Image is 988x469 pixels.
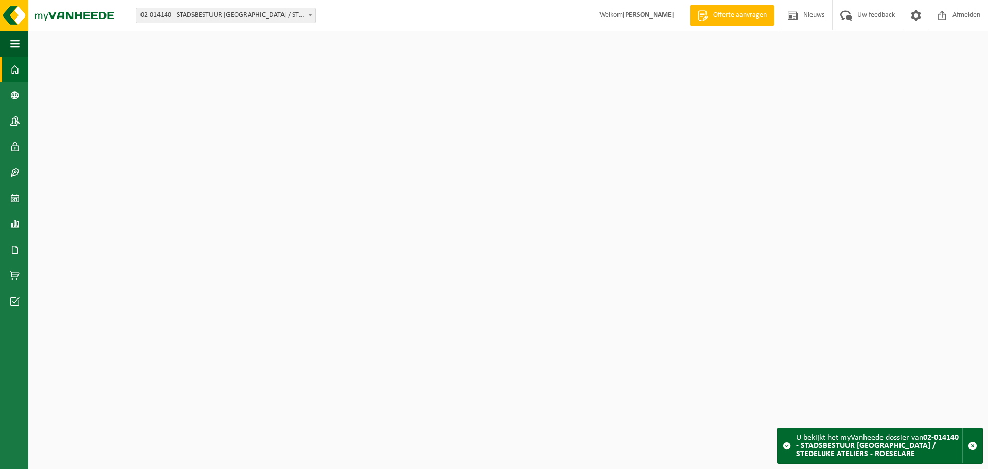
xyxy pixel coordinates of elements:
strong: 02-014140 - STADSBESTUUR [GEOGRAPHIC_DATA] / STEDELIJKE ATELIERS - ROESELARE [796,433,959,458]
div: U bekijkt het myVanheede dossier van [796,428,962,463]
strong: [PERSON_NAME] [623,11,674,19]
span: Offerte aanvragen [711,10,769,21]
a: Offerte aanvragen [690,5,774,26]
span: 02-014140 - STADSBESTUUR ROESELARE / STEDELIJKE ATELIERS - ROESELARE [136,8,315,23]
span: 02-014140 - STADSBESTUUR ROESELARE / STEDELIJKE ATELIERS - ROESELARE [136,8,316,23]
